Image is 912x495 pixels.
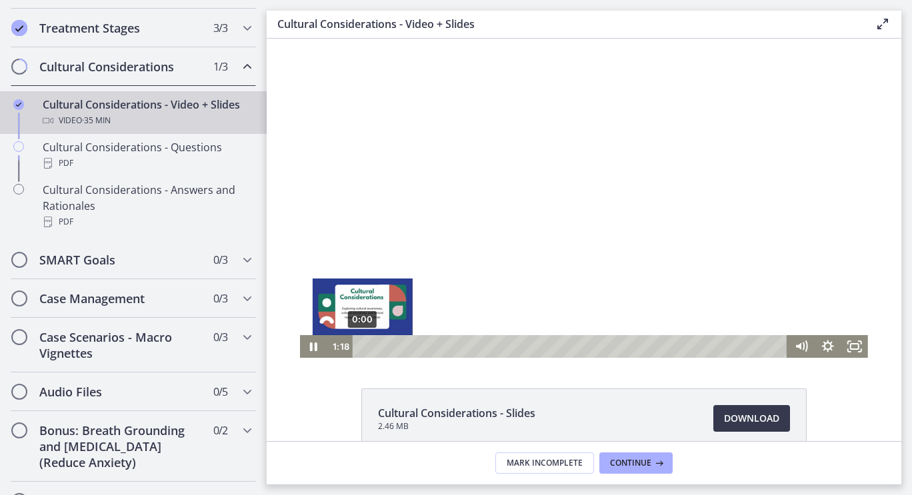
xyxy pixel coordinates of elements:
[610,458,651,468] span: Continue
[575,296,601,319] button: Fullscreen
[82,113,111,129] span: · 35 min
[378,405,535,421] span: Cultural Considerations - Slides
[713,405,790,432] a: Download
[43,182,251,230] div: Cultural Considerations - Answers and Rationales
[39,59,202,75] h2: Cultural Considerations
[39,290,202,306] h2: Case Management
[39,384,202,400] h2: Audio Files
[39,20,202,36] h2: Treatment Stages
[213,329,227,345] span: 0 / 3
[43,113,251,129] div: Video
[43,139,251,171] div: Cultural Considerations - Questions
[43,155,251,171] div: PDF
[213,252,227,268] span: 0 / 3
[495,452,594,474] button: Mark Incomplete
[213,290,227,306] span: 0 / 3
[213,59,227,75] span: 1 / 3
[43,214,251,230] div: PDF
[267,39,901,358] iframe: Video Lesson
[521,296,548,319] button: Mute
[39,252,202,268] h2: SMART Goals
[213,422,227,438] span: 0 / 2
[277,16,853,32] h3: Cultural Considerations - Video + Slides
[43,97,251,129] div: Cultural Considerations - Video + Slides
[724,410,779,426] span: Download
[213,20,227,36] span: 3 / 3
[548,296,575,319] button: Show settings menu
[507,458,583,468] span: Mark Incomplete
[11,20,27,36] i: Completed
[39,329,202,361] h2: Case Scenarios - Macro Vignettes
[13,99,24,110] i: Completed
[213,384,227,400] span: 0 / 5
[378,421,535,432] span: 2.46 MB
[39,422,202,470] h2: Bonus: Breath Grounding and [MEDICAL_DATA] (Reduce Anxiety)
[599,452,673,474] button: Continue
